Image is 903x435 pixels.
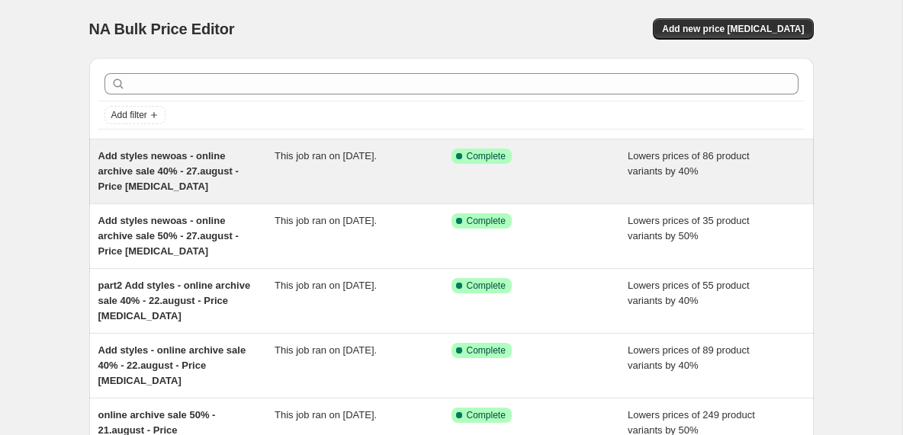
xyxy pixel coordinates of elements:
[98,344,246,386] span: Add styles - online archive sale 40% - 22.august - Price [MEDICAL_DATA]
[98,150,239,192] span: Add styles newoas - online archive sale 40% - 27.august - Price [MEDICAL_DATA]
[275,150,377,162] span: This job ran on [DATE].
[467,215,506,227] span: Complete
[467,280,506,292] span: Complete
[275,344,377,356] span: This job ran on [DATE].
[467,344,506,357] span: Complete
[98,280,251,321] span: part2 Add styles - online archive sale 40% - 22.august - Price [MEDICAL_DATA]
[628,215,750,241] span: Lowers prices of 35 product variants by 50%
[111,109,147,121] span: Add filter
[628,344,750,371] span: Lowers prices of 89 product variants by 40%
[467,150,506,162] span: Complete
[89,21,235,37] span: NA Bulk Price Editor
[275,409,377,421] span: This job ran on [DATE].
[275,215,377,226] span: This job ran on [DATE].
[467,409,506,421] span: Complete
[98,215,239,257] span: Add styles newoas - online archive sale 50% - 27.august - Price [MEDICAL_DATA]
[662,23,804,35] span: Add new price [MEDICAL_DATA]
[104,106,165,124] button: Add filter
[653,18,813,40] button: Add new price [MEDICAL_DATA]
[628,150,750,177] span: Lowers prices of 86 product variants by 40%
[628,280,750,306] span: Lowers prices of 55 product variants by 40%
[275,280,377,291] span: This job ran on [DATE].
